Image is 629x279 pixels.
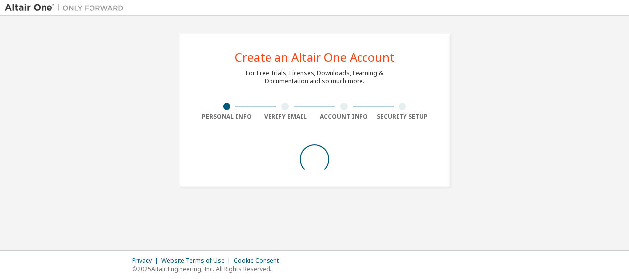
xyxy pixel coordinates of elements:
img: Altair One [5,3,129,13]
div: For Free Trials, Licenses, Downloads, Learning & Documentation and so much more. [246,69,383,85]
div: Verify Email [256,113,315,121]
div: Cookie Consent [234,257,285,265]
div: Website Terms of Use [161,257,234,265]
div: Create an Altair One Account [235,51,395,63]
p: © 2025 Altair Engineering, Inc. All Rights Reserved. [132,265,285,273]
div: Security Setup [373,113,432,121]
div: Account Info [314,113,373,121]
div: Personal Info [197,113,256,121]
div: Privacy [132,257,161,265]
